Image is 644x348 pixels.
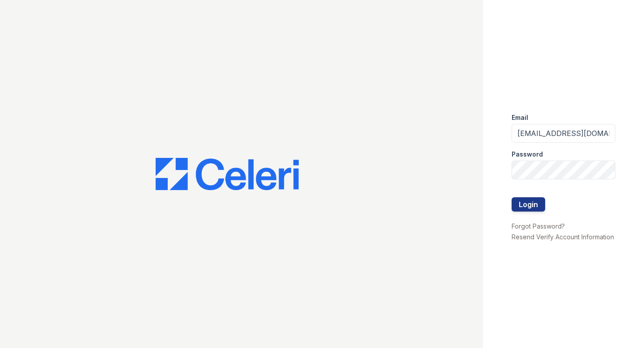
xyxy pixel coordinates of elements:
label: Password [512,150,543,159]
a: Resend Verify Account Information [512,233,614,241]
a: Forgot Password? [512,222,565,230]
img: CE_Logo_Blue-a8612792a0a2168367f1c8372b55b34899dd931a85d93a1a3d3e32e68fde9ad4.png [156,158,299,190]
label: Email [512,113,528,122]
button: Login [512,197,545,212]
